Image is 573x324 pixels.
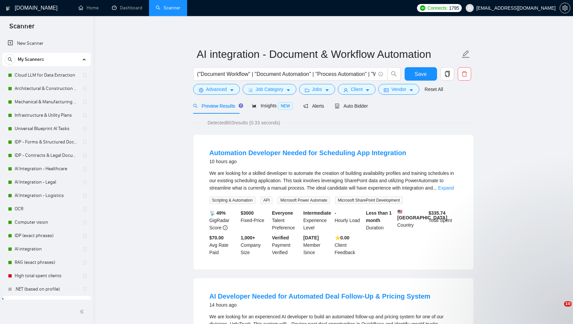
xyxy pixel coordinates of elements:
img: upwork-logo.png [420,5,425,11]
b: $70.00 [209,235,224,240]
span: holder [82,206,88,212]
a: Infrastructure & Utility Plans [15,109,78,122]
b: 1,000+ [241,235,255,240]
a: searchScanner [156,5,180,11]
span: edit [461,50,470,59]
a: AI integration [15,242,78,256]
b: Intermediate [303,210,331,216]
div: Client Feedback [333,234,365,256]
a: Computer vision [15,216,78,229]
span: notification [303,104,308,108]
button: search [387,67,401,81]
div: Total Spent [427,209,459,231]
div: GigRadar Score [208,209,240,231]
button: search [5,54,15,65]
span: search [388,71,400,77]
b: $ 3000 [241,210,254,216]
a: dashboardDashboard [112,5,142,11]
a: Automation Developer Needed for Scheduling App Integration [209,149,406,156]
a: AI integration - Document & Workflow Automation [15,296,78,309]
span: Connects: [427,4,447,12]
button: settingAdvancedcaret-down [193,84,240,95]
div: Company Size [239,234,271,256]
span: idcard [384,88,389,93]
a: AI Integration - Logistics [15,189,78,202]
a: IDP (exact phrases) [15,229,78,242]
span: holder [82,220,88,225]
b: Less than 1 month [366,210,392,223]
span: holder [82,113,88,118]
span: holder [82,233,88,238]
input: Search Freelance Jobs... [197,70,376,78]
button: setting [560,3,570,13]
a: High total spent clients [15,269,78,283]
div: 10 hours ago [209,157,406,166]
button: copy [441,67,454,81]
input: Scanner name... [197,46,460,63]
b: ⭐️ 0.00 [335,235,349,240]
b: Everyone [272,210,293,216]
span: caret-down [230,88,234,93]
span: Job Category [256,86,283,93]
span: holder [82,99,88,105]
span: holder [82,86,88,91]
span: user [343,88,348,93]
button: folderJobscaret-down [299,84,335,95]
span: double-left [80,308,86,315]
button: userClientcaret-down [338,84,376,95]
span: holder [82,73,88,78]
span: holder [82,139,88,145]
span: Scanner [4,21,40,35]
a: setting [560,5,570,11]
a: AI Integration - Legal [15,176,78,189]
span: info-circle [379,72,383,76]
a: OCR [15,202,78,216]
button: Save [405,67,437,81]
span: API [261,197,272,204]
span: Auto Bidder [335,103,368,109]
div: Experience Level [302,209,333,231]
span: bars [248,88,253,93]
span: setting [199,88,203,93]
span: Alerts [303,103,324,109]
a: Mechanical & Manufacturing Blueprints [15,95,78,109]
span: user [467,6,472,10]
span: Vendor [391,86,406,93]
span: holder [82,166,88,172]
span: 1795 [449,4,459,12]
span: caret-down [409,88,414,93]
span: Insights [252,103,293,108]
div: Payment Verified [271,234,302,256]
span: Advanced [206,86,227,93]
b: $ 335.74 [429,210,446,216]
div: Duration [365,209,396,231]
a: IDP - Contracts & Legal Documents [15,149,78,162]
span: caret-down [365,88,370,93]
span: search [193,104,198,108]
b: [DATE] [303,235,319,240]
span: ... [433,185,437,191]
span: holder [82,153,88,158]
span: Save [415,70,427,78]
span: Detected 603 results (0.33 seconds) [203,119,285,126]
span: holder [82,260,88,265]
img: 🇺🇸 [398,209,402,214]
span: holder [82,126,88,131]
a: Architectural & Construction Blueprints [15,82,78,95]
button: barsJob Categorycaret-down [243,84,296,95]
a: Expand [438,185,454,191]
a: homeHome [79,5,99,11]
b: 📡 49% [209,210,226,216]
div: 14 hours ago [209,301,431,309]
span: holder [82,193,88,198]
span: 10 [564,301,572,307]
span: Microsoft SharePoint Development [335,197,402,204]
span: holder [82,273,88,279]
a: IDP - Forms & Structured Documents [15,135,78,149]
span: Client [351,86,363,93]
span: info-circle [223,225,228,230]
span: folder [305,88,309,93]
span: delete [458,71,471,77]
button: delete [458,67,471,81]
